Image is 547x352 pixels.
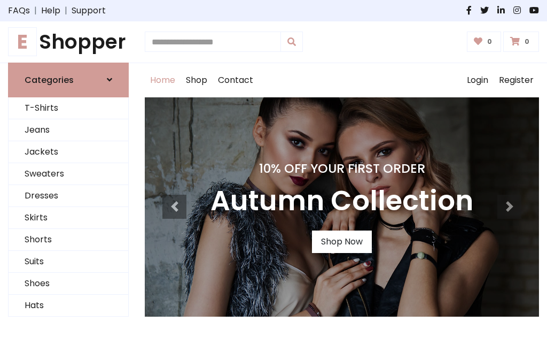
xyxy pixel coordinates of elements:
a: Sweaters [9,163,128,185]
a: Skirts [9,207,128,229]
span: 0 [485,37,495,47]
span: | [60,4,72,17]
a: Shoes [9,273,128,295]
a: Jeans [9,119,128,141]
a: Contact [213,63,259,97]
a: EShopper [8,30,129,54]
span: E [8,27,37,56]
h3: Autumn Collection [210,185,473,218]
a: Categories [8,63,129,97]
a: Login [462,63,494,97]
a: Shop Now [312,231,372,253]
h6: Categories [25,75,74,85]
h4: 10% Off Your First Order [210,161,473,176]
a: T-Shirts [9,97,128,119]
a: Shop [181,63,213,97]
a: Home [145,63,181,97]
a: 0 [467,32,502,52]
a: FAQs [8,4,30,17]
a: Shorts [9,229,128,251]
a: Support [72,4,106,17]
a: Register [494,63,539,97]
span: | [30,4,41,17]
h1: Shopper [8,30,129,54]
a: Jackets [9,141,128,163]
a: 0 [503,32,539,52]
span: 0 [522,37,532,47]
a: Hats [9,295,128,317]
a: Help [41,4,60,17]
a: Suits [9,251,128,273]
a: Dresses [9,185,128,207]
